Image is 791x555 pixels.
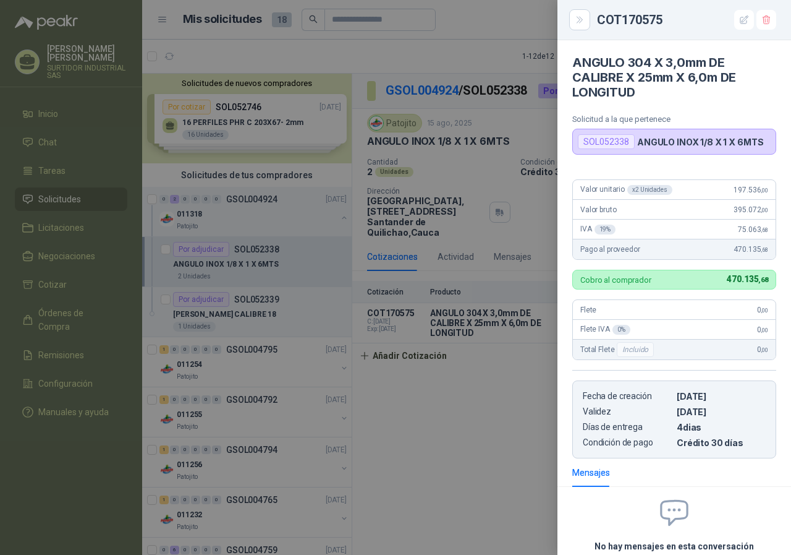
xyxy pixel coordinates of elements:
[583,437,672,448] p: Condición de pago
[734,205,768,214] span: 395.072
[594,225,616,234] div: 19 %
[627,185,672,195] div: x 2 Unidades
[677,437,766,448] p: Crédito 30 días
[580,225,615,234] span: IVA
[583,407,672,417] p: Validez
[578,134,635,149] div: SOL052338
[677,391,766,402] p: [DATE]
[761,187,768,194] span: ,00
[738,225,768,234] span: 75.063
[677,422,766,432] p: 4 dias
[580,306,596,314] span: Flete
[597,10,776,30] div: COT170575
[757,345,768,354] span: 0
[757,325,768,334] span: 0
[761,226,768,233] span: ,68
[580,325,630,335] span: Flete IVA
[612,325,630,335] div: 0 %
[580,342,656,357] span: Total Flete
[580,185,672,195] span: Valor unitario
[761,207,768,213] span: ,00
[761,346,768,353] span: ,00
[572,55,776,100] h4: ANGULO 304 X 3,0mm DE CALIBRE X 25mm X 6,0m DE LONGITUD
[757,306,768,314] span: 0
[572,466,610,480] div: Mensajes
[727,274,768,284] span: 470.135
[761,307,768,314] span: ,00
[572,12,587,27] button: Close
[677,407,766,417] p: [DATE]
[758,276,768,284] span: ,68
[734,186,768,194] span: 197.536
[761,327,768,333] span: ,00
[572,114,776,124] p: Solicitud a la que pertenece
[572,540,776,553] h2: No hay mensajes en esta conversación
[583,422,672,432] p: Días de entrega
[580,245,640,254] span: Pago al proveedor
[617,342,654,357] div: Incluido
[761,246,768,253] span: ,68
[580,205,616,214] span: Valor bruto
[734,245,768,254] span: 470.135
[583,391,672,402] p: Fecha de creación
[637,137,763,147] p: ANGULO INOX 1/8 X 1 X 6MTS
[580,276,651,284] p: Cobro al comprador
